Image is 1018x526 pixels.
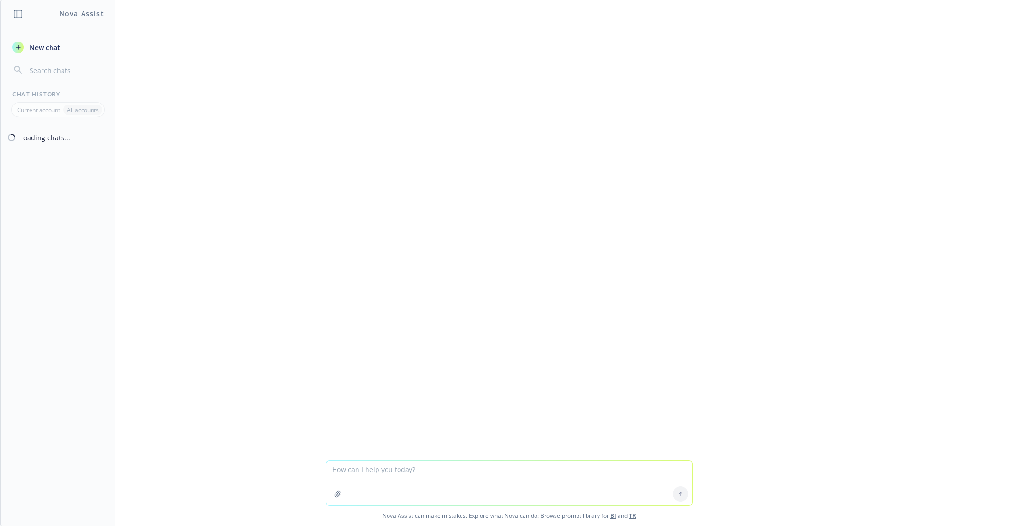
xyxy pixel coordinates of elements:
p: Current account [17,106,60,114]
input: Search chats [28,63,104,77]
a: BI [610,512,616,520]
h1: Nova Assist [59,9,104,19]
button: New chat [9,39,107,56]
div: Chat History [1,90,115,98]
span: Nova Assist can make mistakes. Explore what Nova can do: Browse prompt library for and [4,506,1014,526]
span: New chat [28,42,60,53]
p: All accounts [67,106,99,114]
button: Loading chats... [1,129,115,146]
a: TR [629,512,636,520]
